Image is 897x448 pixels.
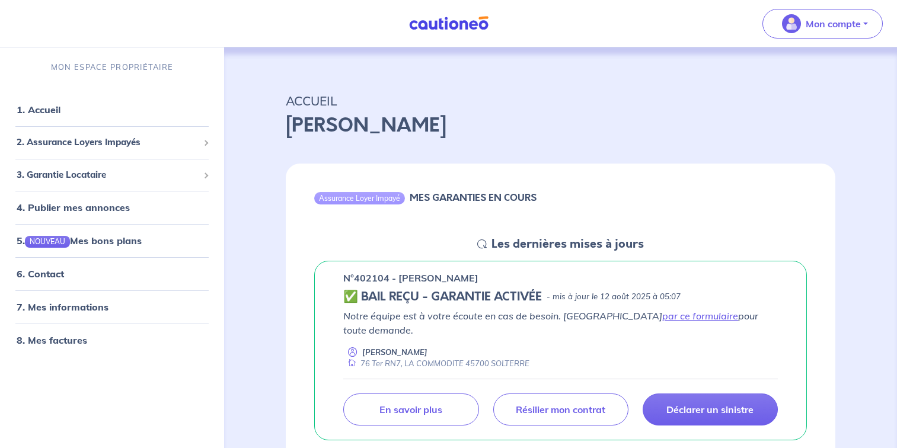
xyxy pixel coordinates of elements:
button: illu_account_valid_menu.svgMon compte [762,9,883,39]
p: Mon compte [806,17,861,31]
div: Assurance Loyer Impayé [314,192,405,204]
span: 3. Garantie Locataire [17,168,199,182]
p: n°402104 - [PERSON_NAME] [343,271,478,285]
div: state: CONTRACT-VALIDATED, Context: ,MAYBE-CERTIFICATE,,LESSOR-DOCUMENTS,IS-ODEALIM [343,290,778,304]
h5: Les dernières mises à jours [491,237,644,251]
a: Déclarer un sinistre [643,393,778,425]
a: 4. Publier mes annonces [17,201,130,213]
div: 5.NOUVEAUMes bons plans [5,229,219,252]
h6: MES GARANTIES EN COURS [410,192,537,203]
p: En savoir plus [379,404,442,415]
p: [PERSON_NAME] [286,111,835,140]
div: 8. Mes factures [5,328,219,352]
div: 4. Publier mes annonces [5,196,219,219]
a: 5.NOUVEAUMes bons plans [17,235,142,247]
img: illu_account_valid_menu.svg [782,14,801,33]
div: 76 Ter RN7, LA COMMODITE 45700 SOLTERRE [343,358,529,369]
a: 7. Mes informations [17,301,108,313]
a: 6. Contact [17,268,64,280]
h5: ✅ BAIL REÇU - GARANTIE ACTIVÉE [343,290,542,304]
img: Cautioneo [404,16,493,31]
p: - mis à jour le 12 août 2025 à 05:07 [547,291,681,303]
a: 1. Accueil [17,104,60,116]
div: 2. Assurance Loyers Impayés [5,131,219,154]
p: [PERSON_NAME] [362,347,427,358]
span: 2. Assurance Loyers Impayés [17,136,199,149]
a: Résilier mon contrat [493,393,628,425]
div: 3. Garantie Locataire [5,164,219,187]
a: En savoir plus [343,393,478,425]
a: par ce formulaire [662,310,738,322]
a: 8. Mes factures [17,334,87,346]
p: ACCUEIL [286,90,835,111]
div: 7. Mes informations [5,295,219,319]
p: Notre équipe est à votre écoute en cas de besoin. [GEOGRAPHIC_DATA] pour toute demande. [343,309,778,337]
div: 6. Contact [5,262,219,286]
div: 1. Accueil [5,98,219,121]
p: Résilier mon contrat [516,404,605,415]
p: Déclarer un sinistre [666,404,754,415]
p: MON ESPACE PROPRIÉTAIRE [51,62,173,73]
